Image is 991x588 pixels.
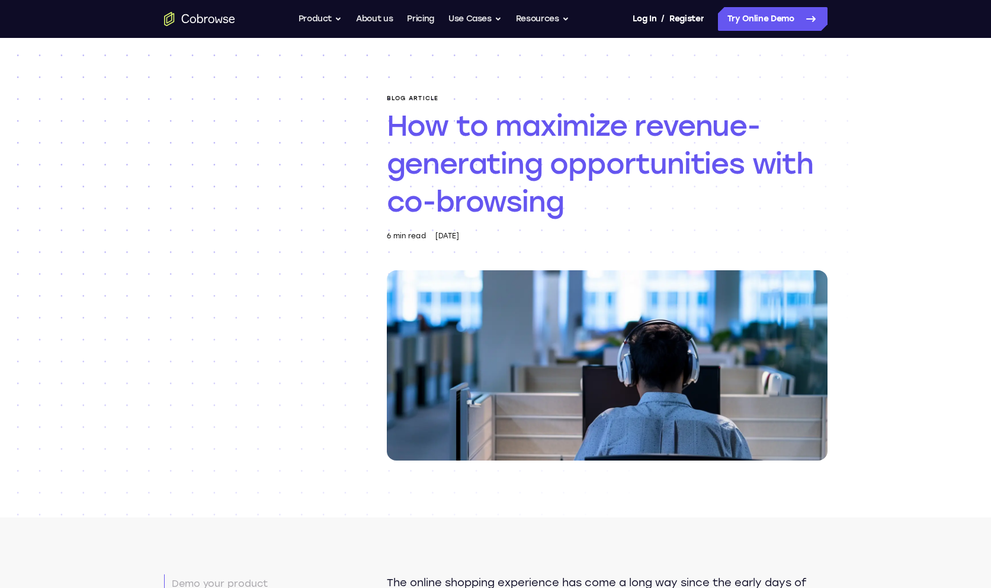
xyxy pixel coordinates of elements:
[407,7,434,31] a: Pricing
[164,12,235,26] a: Go to the home page
[435,230,460,242] div: [DATE]
[387,270,828,461] img: How to maximize revenue-generating opportunities with co-browsing
[299,7,342,31] button: Product
[516,7,569,31] button: Resources
[669,7,704,31] a: Register
[633,7,656,31] a: Log In
[448,7,502,31] button: Use Cases
[356,7,393,31] a: About us
[661,12,665,26] span: /
[718,7,828,31] a: Try Online Demo
[387,107,828,220] h1: How to maximize revenue-generating opportunities with co-browsing
[387,95,828,102] p: Blog article
[387,230,426,242] div: 6 min read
